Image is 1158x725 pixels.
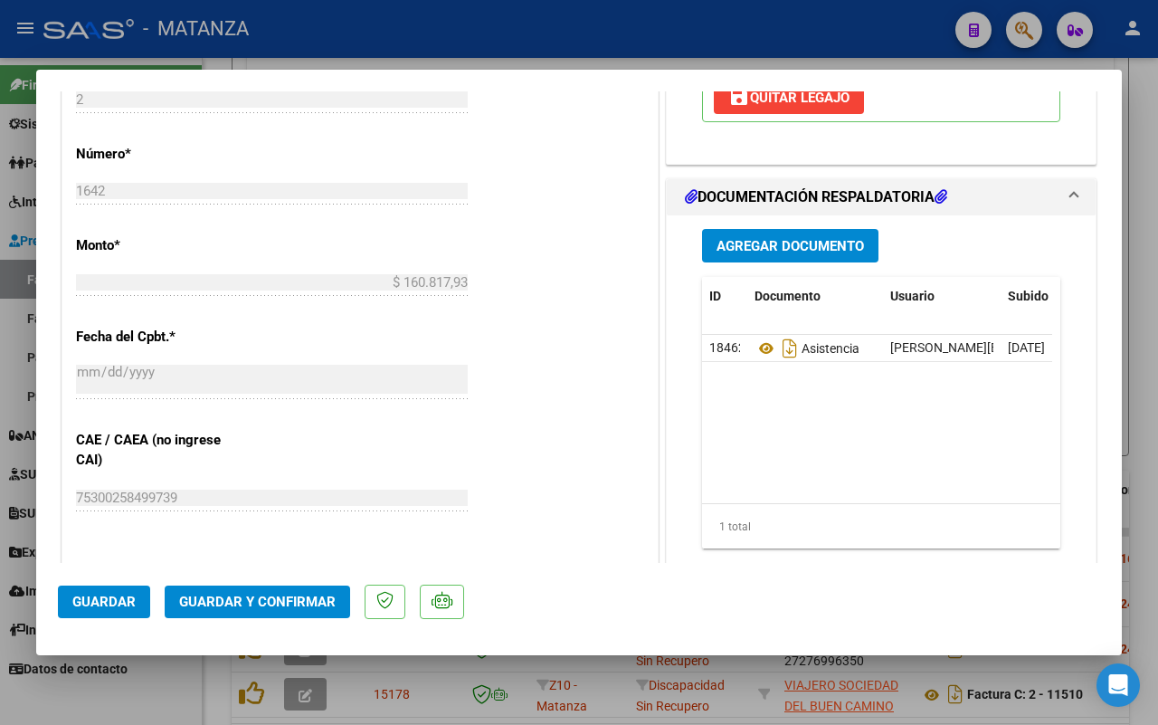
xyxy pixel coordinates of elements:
button: Agregar Documento [702,229,878,262]
datatable-header-cell: ID [702,277,747,316]
p: Monto [76,235,246,256]
button: Guardar y Confirmar [165,586,350,618]
button: Guardar [58,586,150,618]
span: [DATE] [1008,340,1045,355]
mat-expansion-panel-header: DOCUMENTACIÓN RESPALDATORIA [667,179,1096,215]
span: Subido [1008,289,1049,303]
i: Descargar documento [778,334,802,363]
span: Usuario [890,289,935,303]
span: Guardar y Confirmar [179,594,336,610]
datatable-header-cell: Subido [1001,277,1091,316]
div: 1 total [702,504,1060,549]
span: ID [709,289,721,303]
p: Fecha Recibido [76,562,246,583]
span: Asistencia [755,341,859,356]
div: Open Intercom Messenger [1096,663,1140,707]
datatable-header-cell: Usuario [883,277,1001,316]
span: Quitar Legajo [728,90,850,106]
mat-icon: save [728,86,750,108]
span: Guardar [72,594,136,610]
span: Documento [755,289,821,303]
div: DOCUMENTACIÓN RESPALDATORIA [667,215,1096,591]
h1: DOCUMENTACIÓN RESPALDATORIA [685,186,947,208]
button: Quitar Legajo [714,81,864,114]
datatable-header-cell: Documento [747,277,883,316]
p: Número [76,144,246,165]
p: CAE / CAEA (no ingrese CAI) [76,430,246,471]
span: 18462 [709,340,745,355]
p: Fecha del Cpbt. [76,327,246,348]
span: Agregar Documento [717,238,864,254]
